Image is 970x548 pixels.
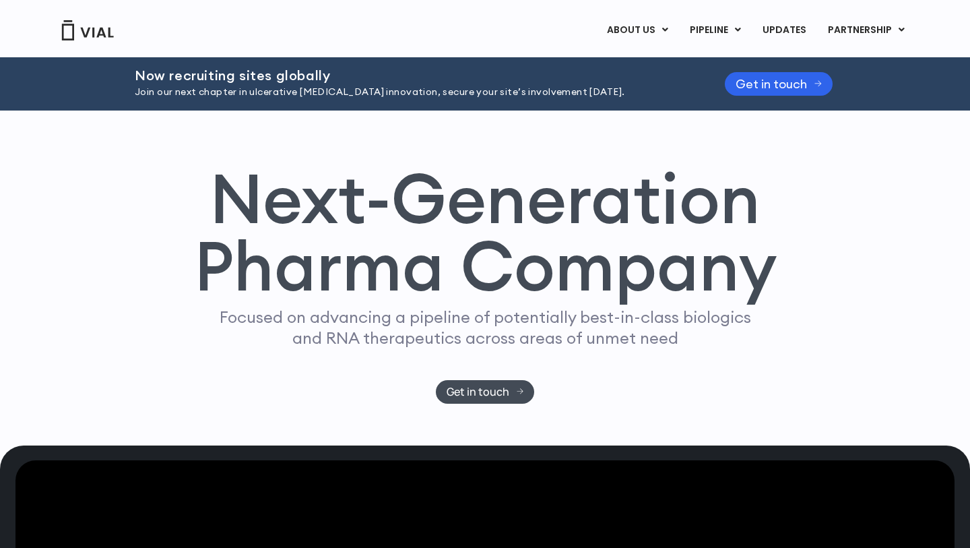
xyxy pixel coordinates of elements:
[817,19,915,42] a: PARTNERSHIPMenu Toggle
[725,72,833,96] a: Get in touch
[736,79,807,89] span: Get in touch
[679,19,751,42] a: PIPELINEMenu Toggle
[447,387,509,397] span: Get in touch
[214,307,756,348] p: Focused on advancing a pipeline of potentially best-in-class biologics and RNA therapeutics acros...
[61,20,115,40] img: Vial Logo
[596,19,678,42] a: ABOUT USMenu Toggle
[135,85,691,100] p: Join our next chapter in ulcerative [MEDICAL_DATA] innovation, secure your site’s involvement [DA...
[193,164,777,301] h1: Next-Generation Pharma Company
[752,19,816,42] a: UPDATES
[436,380,535,404] a: Get in touch
[135,68,691,83] h2: Now recruiting sites globally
